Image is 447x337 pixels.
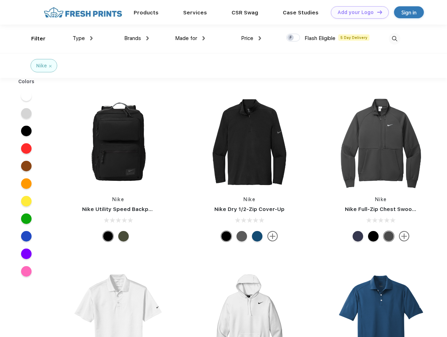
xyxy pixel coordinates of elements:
a: Nike [112,197,124,202]
span: Brands [124,35,141,41]
div: Sign in [401,8,416,16]
img: DT [377,10,382,14]
div: Gym Blue [252,231,262,242]
a: Nike [375,197,387,202]
div: Black [221,231,232,242]
img: dropdown.png [259,36,261,40]
a: Nike Dry 1/2-Zip Cover-Up [214,206,285,212]
div: Cargo Khaki [118,231,129,242]
img: func=resize&h=266 [72,95,165,189]
div: Midnight Navy [353,231,363,242]
a: Nike Full-Zip Chest Swoosh Jacket [345,206,438,212]
span: Made for [175,35,197,41]
img: dropdown.png [90,36,93,40]
a: Nike [243,197,255,202]
div: Black [103,231,113,242]
span: 5 Day Delivery [338,34,369,41]
span: Price [241,35,253,41]
img: func=resize&h=266 [203,95,296,189]
a: Sign in [394,6,424,18]
img: filter_cancel.svg [49,65,52,67]
a: Services [183,9,207,16]
a: Nike Utility Speed Backpack [82,206,158,212]
div: Colors [13,78,40,85]
div: Black Heather [236,231,247,242]
span: Type [73,35,85,41]
img: dropdown.png [202,36,205,40]
a: CSR Swag [232,9,258,16]
img: more.svg [399,231,409,242]
div: Nike [36,62,47,70]
img: func=resize&h=266 [334,95,428,189]
img: fo%20logo%202.webp [42,6,124,19]
div: Anthracite [383,231,394,242]
img: dropdown.png [146,36,149,40]
div: Black [368,231,379,242]
div: Filter [31,35,46,43]
img: desktop_search.svg [389,33,400,45]
span: Flash Eligible [305,35,335,41]
a: Products [134,9,159,16]
img: more.svg [267,231,278,242]
div: Add your Logo [338,9,374,15]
